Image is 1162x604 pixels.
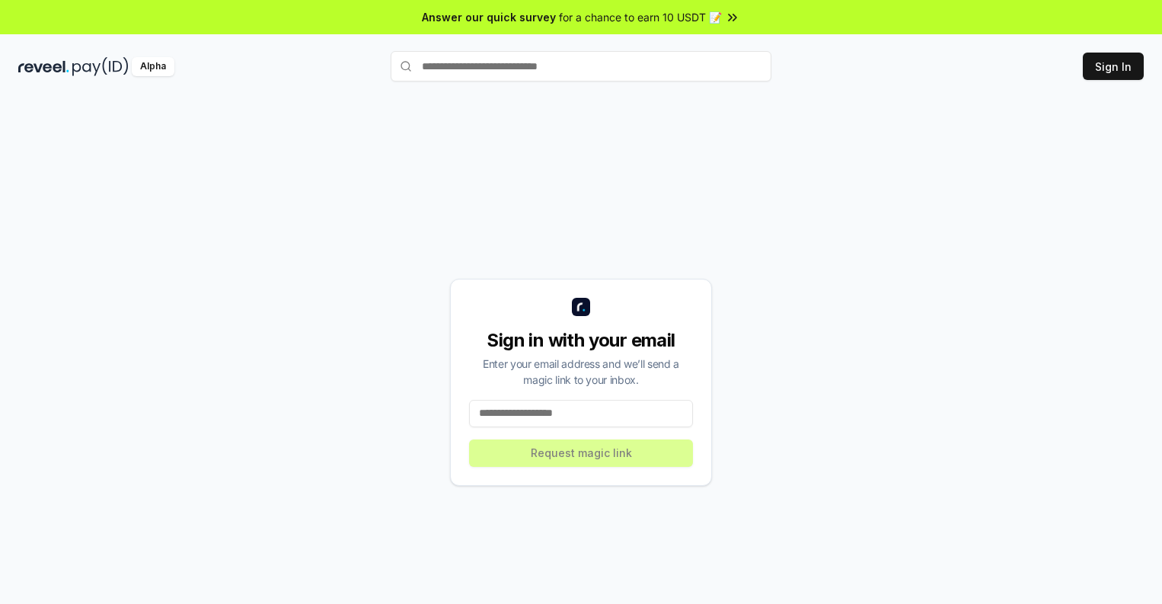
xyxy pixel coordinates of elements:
[132,57,174,76] div: Alpha
[469,328,693,353] div: Sign in with your email
[559,9,722,25] span: for a chance to earn 10 USDT 📝
[422,9,556,25] span: Answer our quick survey
[72,57,129,76] img: pay_id
[572,298,590,316] img: logo_small
[1083,53,1144,80] button: Sign In
[18,57,69,76] img: reveel_dark
[469,356,693,388] div: Enter your email address and we’ll send a magic link to your inbox.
